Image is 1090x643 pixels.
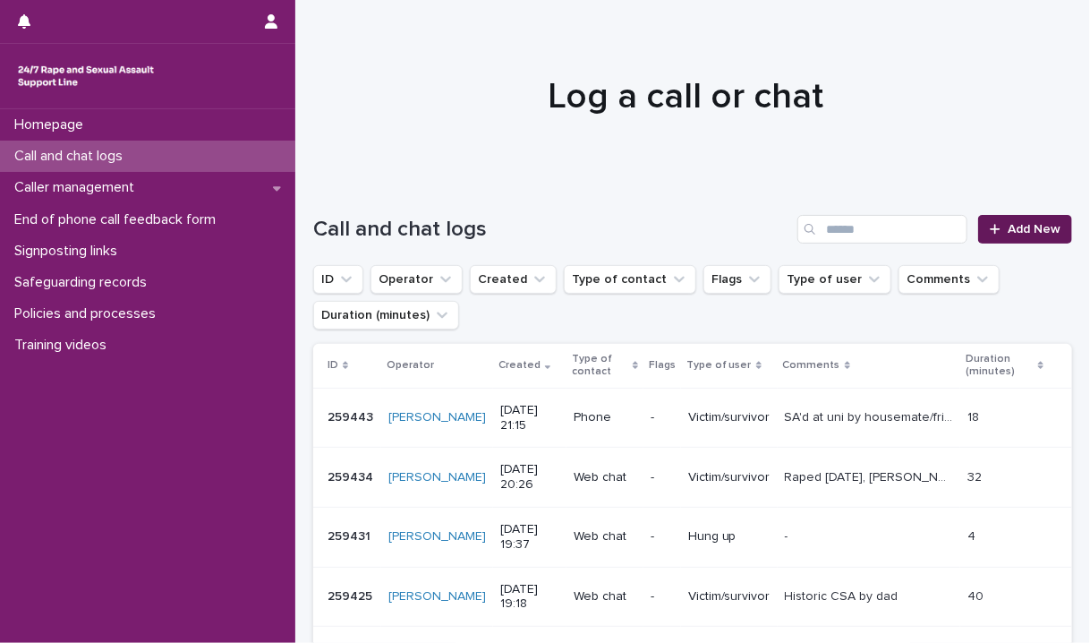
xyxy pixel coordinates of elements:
[688,529,771,544] p: Hung up
[898,265,1000,294] button: Comments
[7,116,98,133] p: Homepage
[688,589,771,604] p: Victim/survivor
[785,467,957,485] p: Raped 4 years ago, perp got sentenced to 8 years in July 2025
[703,265,771,294] button: Flags
[7,305,170,322] p: Policies and processes
[387,356,434,375] p: Operator
[313,507,1072,567] tr: 259431259431 [PERSON_NAME] [DATE] 19:37Web chat-Hung up-- 44
[574,470,636,485] p: Web chat
[651,529,674,544] p: -
[500,582,559,613] p: [DATE] 19:18
[7,148,137,165] p: Call and chat logs
[328,467,377,485] p: 259434
[785,407,957,425] p: SA'd at uni by housemate/friend a few years ago
[328,407,377,425] p: 259443
[328,356,338,375] p: ID
[651,589,674,604] p: -
[498,356,541,375] p: Created
[7,274,161,291] p: Safeguarding records
[500,522,559,553] p: [DATE] 19:37
[572,349,628,382] p: Type of contact
[7,179,149,196] p: Caller management
[500,462,559,493] p: [DATE] 20:26
[7,337,121,354] p: Training videos
[313,265,363,294] button: ID
[388,529,486,544] a: [PERSON_NAME]
[7,211,230,228] p: End of phone call feedback form
[313,388,1072,448] tr: 259443259443 [PERSON_NAME] [DATE] 21:15Phone-Victim/survivorSA'd at uni by housemate/friend a few...
[500,403,559,433] p: [DATE] 21:15
[967,407,983,425] p: 18
[14,58,158,94] img: rhQMoQhaT3yELyF149Cw
[388,410,486,425] a: [PERSON_NAME]
[313,301,459,330] button: Duration (minutes)
[313,75,1059,118] h1: Log a call or chat
[470,265,557,294] button: Created
[686,356,752,375] p: Type of user
[967,586,987,604] p: 40
[388,589,486,604] a: [PERSON_NAME]
[785,586,902,604] p: Historic CSA by dad
[783,356,840,375] p: Comments
[313,217,790,243] h1: Call and chat logs
[574,589,636,604] p: Web chat
[388,470,486,485] a: [PERSON_NAME]
[564,265,696,294] button: Type of contact
[978,215,1072,244] a: Add New
[779,265,891,294] button: Type of user
[313,448,1072,508] tr: 259434259434 [PERSON_NAME] [DATE] 20:26Web chat-Victim/survivorRaped [DATE], [PERSON_NAME] got se...
[966,349,1034,382] p: Duration (minutes)
[785,526,792,544] p: -
[7,243,132,260] p: Signposting links
[651,470,674,485] p: -
[967,526,979,544] p: 4
[574,410,636,425] p: Phone
[688,470,771,485] p: Victim/survivor
[370,265,463,294] button: Operator
[328,586,376,604] p: 259425
[797,215,967,244] input: Search
[313,567,1072,627] tr: 259425259425 [PERSON_NAME] [DATE] 19:18Web chat-Victim/survivorHistoric CSA by dadHistoric CSA by...
[1008,223,1060,236] span: Add New
[649,356,676,375] p: Flags
[651,410,674,425] p: -
[967,467,985,485] p: 32
[574,529,636,544] p: Web chat
[688,410,771,425] p: Victim/survivor
[328,526,374,544] p: 259431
